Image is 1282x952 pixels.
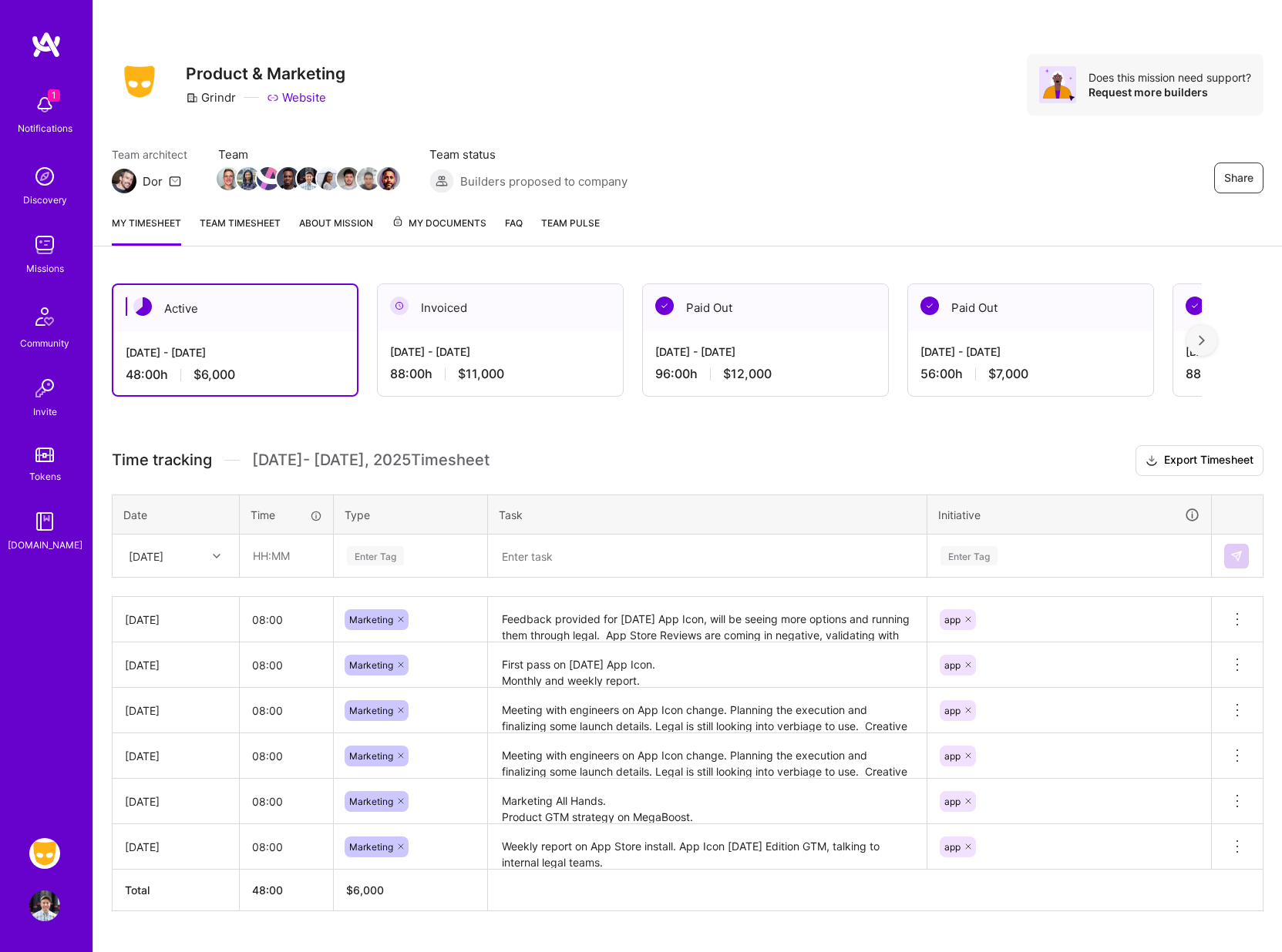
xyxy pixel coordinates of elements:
a: Team Member Avatar [298,166,318,192]
div: Enter Tag [347,544,404,568]
span: My Documents [392,215,486,232]
div: [DATE] [129,548,163,564]
div: [DATE] [125,793,227,810]
img: Paid Out [655,297,674,315]
textarea: Meeting with engineers on App Icon change. Planning the execution and finalizing some launch deta... [490,735,925,777]
span: Marketing [349,750,393,762]
img: Team Architect [112,169,136,193]
span: Builders proposed to company [460,173,628,189]
span: app [944,705,961,716]
img: Submit [1230,550,1243,562]
span: $11,000 [458,366,504,382]
div: Time [251,507,322,523]
a: Team Member Avatar [338,166,358,192]
img: Team Member Avatar [297,167,320,190]
img: Paid Out [920,297,939,315]
img: Team Member Avatar [357,167,380,190]
a: Grindr: Product & Marketing [25,838,64,869]
span: Team architect [112,146,187,163]
img: discovery [29,161,60,192]
span: Team status [429,146,628,163]
input: HH:MM [240,599,333,640]
a: Team Member Avatar [379,166,399,192]
div: Dor [143,173,163,189]
img: bell [29,89,60,120]
div: Invite [33,404,57,420]
span: Marketing [349,614,393,625]
span: $12,000 [723,366,772,382]
div: Notifications [18,120,72,136]
span: app [944,750,961,762]
span: app [944,614,961,625]
span: app [944,841,961,853]
div: Paid Out [908,284,1153,331]
span: app [944,796,961,807]
span: Marketing [349,841,393,853]
img: Active [133,297,152,316]
a: User Avatar [25,890,64,921]
img: Grindr: Product & Marketing [29,838,60,869]
th: Date [113,494,240,535]
textarea: First pass on [DATE] App Icon. Monthly and weekly report. Grindr Presents GTM. App Store a/b test... [490,644,925,686]
a: Website [267,89,326,106]
span: app [944,659,961,671]
span: Marketing [349,705,393,716]
div: Active [113,285,357,332]
div: Missions [26,260,64,277]
a: Team Member Avatar [238,166,258,192]
div: [DATE] - [DATE] [390,344,611,360]
th: 48:00 [240,870,334,911]
span: Team Pulse [541,217,600,229]
div: Grindr [186,89,236,106]
div: [DATE] [125,612,227,628]
th: Task [488,494,927,535]
div: 96:00 h [655,366,876,382]
img: Builders proposed to company [429,169,454,193]
input: HH:MM [240,736,333,776]
img: Paid Out [1186,297,1204,315]
span: 1 [48,89,60,102]
div: [DATE] [125,839,227,855]
button: Export Timesheet [1136,445,1263,476]
img: tokens [35,448,54,462]
button: Share [1214,163,1263,193]
input: HH:MM [240,690,333,731]
div: Initiative [938,506,1200,524]
span: Share [1224,170,1253,186]
th: Total [113,870,240,911]
span: $7,000 [988,366,1028,382]
textarea: Meeting with engineers on App Icon change. Planning the execution and finalizing some launch deta... [490,689,925,732]
span: Marketing [349,659,393,671]
textarea: Weekly report on App Store install. App Icon [DATE] Edition GTM, talking to internal legal teams. [490,826,925,868]
img: Company Logo [112,61,167,102]
img: teamwork [29,230,60,260]
img: guide book [29,506,60,537]
div: Does this mission need support? [1089,70,1251,85]
div: Tokens [29,468,61,484]
a: Team Member Avatar [358,166,379,192]
a: FAQ [505,215,523,246]
div: [DATE] [125,702,227,719]
div: [DATE] - [DATE] [920,344,1141,360]
span: Marketing [349,796,393,807]
span: Team [218,146,399,163]
span: $6,000 [193,367,235,383]
textarea: Feedback provided for [DATE] App Icon, will be seeing more options and running them through legal... [490,598,925,641]
a: Team Member Avatar [218,166,238,192]
a: Team timesheet [200,215,281,246]
i: icon CompanyGray [186,92,198,104]
a: Team Member Avatar [258,166,278,192]
img: right [1199,335,1205,346]
h3: Product & Marketing [186,64,345,83]
div: [DOMAIN_NAME] [8,537,82,553]
div: Community [20,335,69,351]
a: About Mission [299,215,373,246]
img: Team Member Avatar [217,167,240,190]
img: User Avatar [29,890,60,921]
th: Type [334,494,488,535]
a: Team Pulse [541,215,600,246]
div: Paid Out [643,284,888,331]
i: icon Chevron [213,552,220,560]
textarea: Marketing All Hands. Product GTM strategy on MegaBoost. App Icon first look this week, working wi... [490,780,925,823]
a: Team Member Avatar [318,166,338,192]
